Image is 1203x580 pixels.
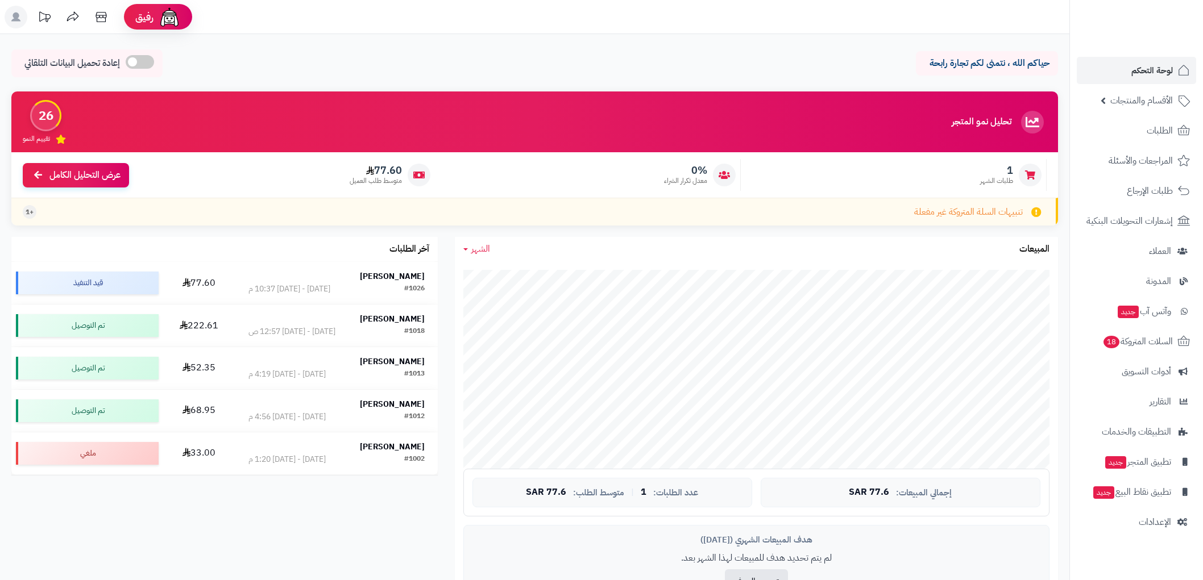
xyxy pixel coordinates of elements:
[163,390,235,432] td: 68.95
[16,442,159,465] div: ملغي
[404,454,425,465] div: #1002
[896,488,952,498] span: إجمالي المبيعات:
[1077,358,1196,385] a: أدوات التسويق
[1077,147,1196,174] a: المراجعات والأسئلة
[163,304,235,347] td: 222.61
[135,10,154,24] span: رفيق
[1092,484,1171,500] span: تطبيق نقاط البيع
[1077,57,1196,84] a: لوحة التحكم
[1131,62,1173,78] span: لوحة التحكم
[23,134,50,144] span: تقييم النمو
[16,272,159,294] div: قيد التنفيذ
[472,534,1040,546] div: هدف المبيعات الشهري ([DATE])
[16,314,159,337] div: تم التوصيل
[163,262,235,304] td: 77.60
[1109,153,1173,169] span: المراجعات والأسئلة
[1086,213,1173,229] span: إشعارات التحويلات البنكية
[1122,364,1171,379] span: أدوات التسويق
[248,454,326,465] div: [DATE] - [DATE] 1:20 م
[158,6,181,28] img: ai-face.png
[1102,424,1171,440] span: التطبيقات والخدمات
[1077,268,1196,295] a: المدونة
[1127,183,1173,199] span: طلبات الإرجاع
[1077,418,1196,445] a: التطبيقات والخدمات
[49,169,121,182] span: عرض التحليل الكامل
[1077,508,1196,536] a: الإعدادات
[360,398,425,410] strong: [PERSON_NAME]
[163,347,235,389] td: 52.35
[1118,306,1139,318] span: جديد
[1104,454,1171,470] span: تطبيق المتجر
[526,487,566,498] span: 77.6 SAR
[849,487,889,498] span: 77.6 SAR
[360,313,425,325] strong: [PERSON_NAME]
[163,432,235,474] td: 33.00
[1102,333,1173,349] span: السلات المتروكة
[16,357,159,379] div: تم التوصيل
[1077,237,1196,265] a: العملاء
[26,207,34,217] span: +1
[914,206,1023,219] span: تنبيهات السلة المتروكة غير مفعلة
[1150,394,1171,410] span: التقارير
[1104,336,1119,348] span: 18
[980,176,1013,186] span: طلبات الشهر
[404,369,425,380] div: #1013
[16,399,159,422] div: تم التوصيل
[24,57,120,70] span: إعادة تحميل البيانات التلقائي
[1077,478,1196,506] a: تطبيق نقاط البيعجديد
[1110,93,1173,109] span: الأقسام والمنتجات
[404,326,425,337] div: #1018
[472,552,1040,565] p: لم يتم تحديد هدف للمبيعات لهذا الشهر بعد.
[952,117,1011,127] h3: تحليل نمو المتجر
[924,57,1049,70] p: حياكم الله ، نتمنى لكم تجارة رابحة
[1117,303,1171,319] span: وآتس آب
[248,283,330,295] div: [DATE] - [DATE] 10:37 م
[248,326,335,337] div: [DATE] - [DATE] 12:57 ص
[1149,243,1171,259] span: العملاء
[1139,514,1171,530] span: الإعدادات
[1077,388,1196,415] a: التقارير
[653,488,698,498] span: عدد الطلبات:
[1077,117,1196,144] a: الطلبات
[1146,273,1171,289] span: المدونة
[1019,244,1049,254] h3: المبيعات
[389,244,429,254] h3: آخر الطلبات
[350,164,402,177] span: 77.60
[463,243,490,256] a: الشهر
[404,283,425,295] div: #1026
[1105,456,1126,469] span: جديد
[23,163,129,187] a: عرض التحليل الكامل
[360,356,425,368] strong: [PERSON_NAME]
[573,488,624,498] span: متوسط الطلب:
[248,369,326,380] div: [DATE] - [DATE] 4:19 م
[471,242,490,256] span: الشهر
[1077,448,1196,475] a: تطبيق المتجرجديد
[1077,207,1196,235] a: إشعارات التحويلات البنكية
[1077,177,1196,205] a: طلبات الإرجاع
[1077,328,1196,355] a: السلات المتروكة18
[404,411,425,423] div: #1012
[631,488,634,496] span: |
[350,176,402,186] span: متوسط طلب العميل
[360,441,425,453] strong: [PERSON_NAME]
[980,164,1013,177] span: 1
[30,6,59,31] a: تحديثات المنصة
[664,164,707,177] span: 0%
[1093,486,1114,499] span: جديد
[641,487,646,498] span: 1
[360,270,425,282] strong: [PERSON_NAME]
[1077,298,1196,325] a: وآتس آبجديد
[248,411,326,423] div: [DATE] - [DATE] 4:56 م
[1147,123,1173,139] span: الطلبات
[664,176,707,186] span: معدل تكرار الشراء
